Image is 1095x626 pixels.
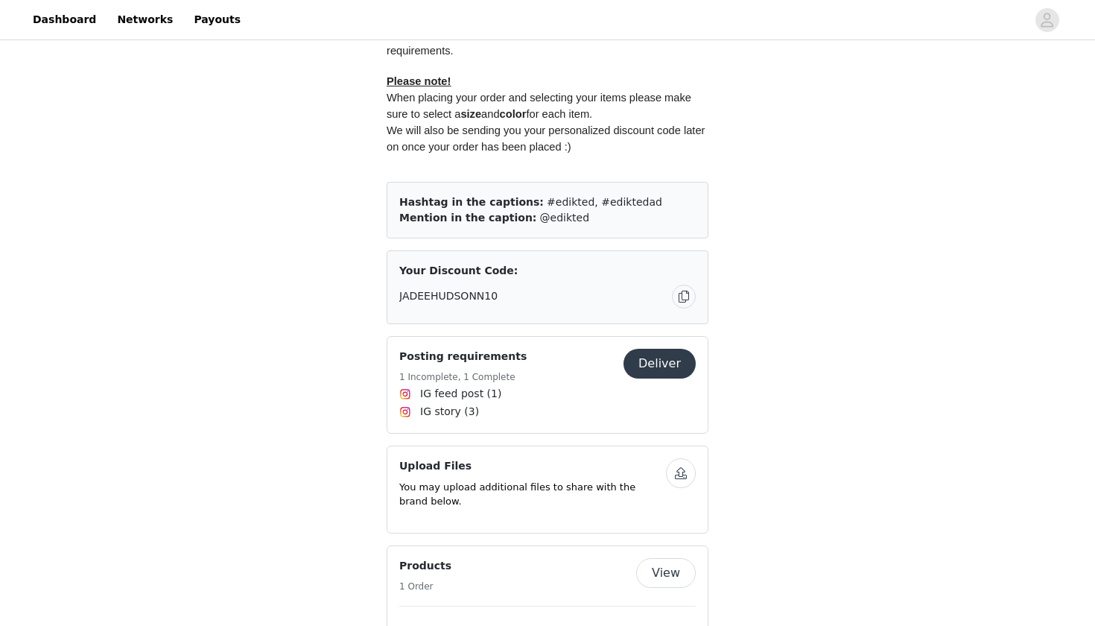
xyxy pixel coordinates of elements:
[399,288,498,304] span: JADEEHUDSONN10
[540,212,590,224] span: @edikted
[387,12,685,57] span: In the next steps you will be able to choose your items for the collaboration, place your order a...
[623,349,696,379] button: Deliver
[185,3,250,37] a: Payouts
[399,263,518,279] span: Your Discount Code:
[387,75,451,87] span: Please note!
[1040,8,1054,32] div: avatar
[387,124,708,153] span: We will also be sending you your personalized discount code later on once your order has been pla...
[399,580,451,593] h5: 1 Order
[399,212,536,224] span: Mention in the caption:
[399,349,527,364] h4: Posting requirements
[460,108,481,120] strong: size
[24,3,105,37] a: Dashboard
[399,558,451,574] h4: Products
[500,108,527,120] strong: color
[387,92,694,120] span: When placing your order and selecting your items please make sure to select a and for each item.
[399,370,527,384] h5: 1 Incomplete, 1 Complete
[636,558,696,588] button: View
[399,480,666,509] p: You may upload additional files to share with the brand below.
[547,196,662,208] span: #edikted, #ediktedad
[399,388,411,400] img: Instagram Icon
[399,406,411,418] img: Instagram Icon
[108,3,182,37] a: Networks
[399,458,666,474] h4: Upload Files
[420,386,501,402] span: IG feed post (1)
[399,196,544,208] span: Hashtag in the captions:
[387,336,708,434] div: Posting requirements
[420,404,479,420] span: IG story (3)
